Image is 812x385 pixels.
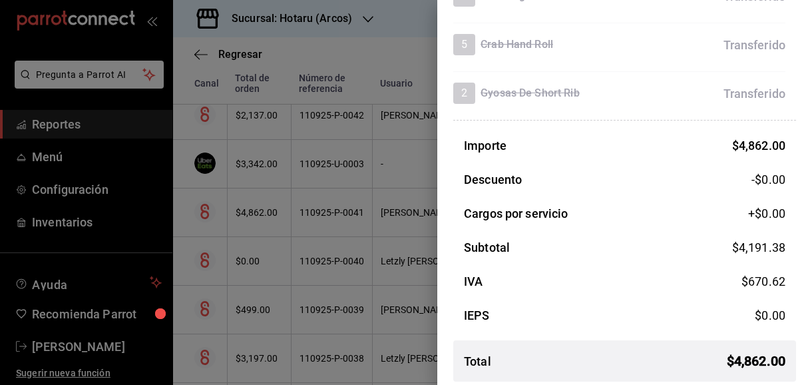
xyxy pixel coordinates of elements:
[751,171,785,189] span: -$0.00
[464,352,491,370] h3: Total
[748,204,785,222] span: +$ 0.00
[732,139,785,153] span: $ 4,862.00
[481,85,580,101] h4: Gyosas De Short Rib
[755,308,785,322] span: $ 0.00
[453,37,475,53] span: 5
[464,204,568,222] h3: Cargos por servicio
[464,272,483,290] h3: IVA
[723,85,785,103] div: Transferido
[741,274,785,288] span: $ 670.62
[481,37,553,53] h4: Crab Hand Roll
[464,306,490,324] h3: IEPS
[464,238,510,256] h3: Subtotal
[453,85,475,101] span: 2
[464,137,507,155] h3: Importe
[723,36,785,54] div: Transferido
[464,171,522,189] h3: Descuento
[727,351,785,371] span: $ 4,862.00
[732,240,785,254] span: $ 4,191.38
